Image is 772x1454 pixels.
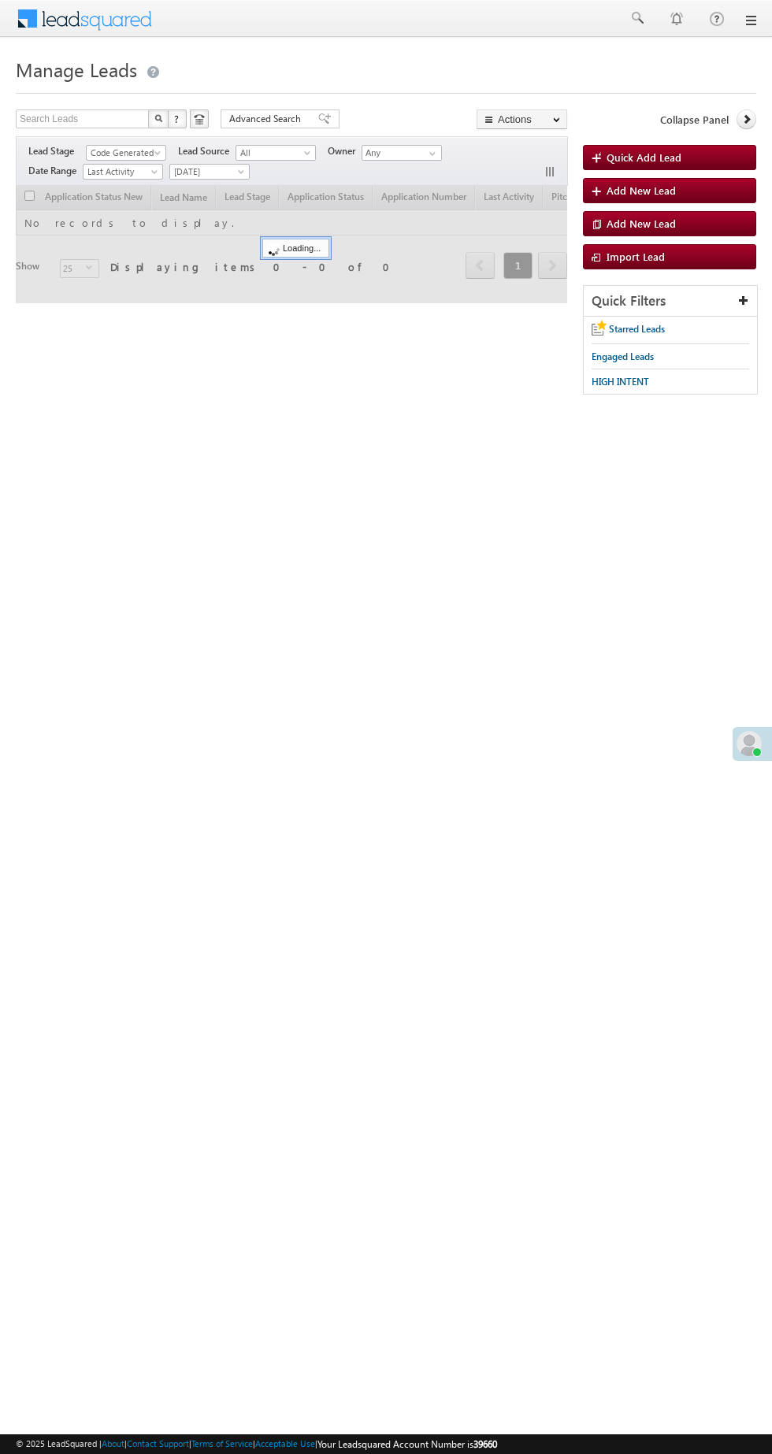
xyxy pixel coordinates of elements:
span: Add New Lead [607,184,676,197]
span: Lead Stage [28,144,86,158]
span: Last Activity [84,165,158,179]
a: Show All Items [421,146,440,161]
a: [DATE] [169,164,250,180]
span: © 2025 LeadSquared | | | | | [16,1437,497,1452]
input: Type to Search [362,145,442,161]
span: Date Range [28,164,83,178]
span: ? [174,112,181,125]
button: Actions [477,109,567,129]
a: Acceptable Use [255,1438,315,1448]
span: Import Lead [607,250,665,263]
img: Search [154,114,162,122]
span: Advanced Search [229,112,306,126]
span: All [236,146,311,160]
a: Terms of Service [191,1438,253,1448]
span: Quick Add Lead [607,150,681,164]
a: All [236,145,316,161]
button: ? [168,109,187,128]
span: Collapse Panel [660,113,729,127]
a: Contact Support [127,1438,189,1448]
div: Quick Filters [584,286,757,317]
span: Code Generated [87,146,161,160]
span: Engaged Leads [592,351,654,362]
a: Code Generated [86,145,166,161]
span: Starred Leads [609,323,665,335]
span: Lead Source [178,144,236,158]
span: 39660 [473,1438,497,1450]
span: Add New Lead [607,217,676,230]
a: Last Activity [83,164,163,180]
div: Loading... [262,239,329,258]
span: Owner [328,144,362,158]
span: [DATE] [170,165,245,179]
span: Manage Leads [16,57,137,82]
span: Your Leadsquared Account Number is [317,1438,497,1450]
span: HIGH INTENT [592,376,649,388]
a: About [102,1438,124,1448]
